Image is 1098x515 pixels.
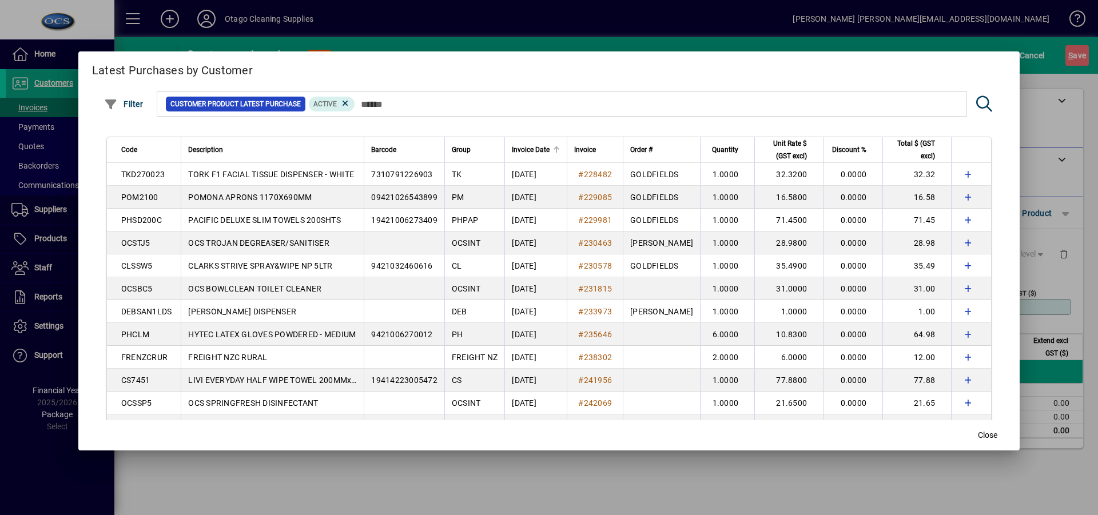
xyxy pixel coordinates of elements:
span: # [578,307,583,316]
span: PHCLM [121,330,149,339]
span: # [578,170,583,179]
span: 19421006273409 [371,215,437,225]
td: 0.0000 [823,323,882,346]
span: # [578,376,583,385]
span: FREIGHT NZ [452,353,498,362]
td: 0.0000 [823,369,882,392]
div: Discount % [830,143,877,156]
span: CLARKS STRIVE SPRAY&WIPE NP 5LTR [188,261,332,270]
td: 71.4500 [754,209,823,231]
span: [PERSON_NAME] DISPENSER [188,307,296,316]
td: 1.0000 [700,186,754,209]
td: 16.5800 [754,186,823,209]
span: 242069 [584,398,612,408]
span: DEBSAN1LDS [121,307,172,316]
span: Close [978,429,997,441]
span: HYTEC LATEX GLOVES POWDERED - MEDIUM [188,330,356,339]
div: Quantity [707,143,749,156]
td: 21.6500 [754,392,823,414]
div: Barcode [371,143,437,156]
td: [DATE] [504,231,567,254]
td: 1.00 [882,300,951,323]
span: OCSINT [452,398,481,408]
span: PACIFIC DELUXE SLIM TOWELS 200SHTS [188,215,341,225]
span: Group [452,143,471,156]
td: 0.0000 [823,300,882,323]
td: 6.0000 [700,323,754,346]
span: 238302 [584,353,612,362]
td: 32.32 [882,163,951,186]
span: 235646 [584,330,612,339]
span: Filter [104,99,144,109]
span: # [578,215,583,225]
div: Total $ (GST excl) [890,137,945,162]
div: Code [121,143,174,156]
span: CS7451 [121,376,150,385]
div: Invoice Date [512,143,560,156]
td: [DATE] [504,323,567,346]
td: 31.00 [882,277,951,300]
span: 9421032460616 [371,261,432,270]
span: OCSINT [452,284,481,293]
td: 0.0000 [823,254,882,277]
td: [DATE] [504,346,567,369]
td: 28.9800 [754,231,823,254]
span: 229981 [584,215,612,225]
span: LIVI EVERYDAY HALF WIPE TOWEL 200MMx40MM [188,376,375,385]
td: 56.5000 [754,414,823,437]
span: Quantity [712,143,738,156]
a: #230578 [574,260,616,272]
span: OCS TROJAN DEGREASER/SANITISER [188,238,329,247]
span: # [578,238,583,247]
span: OCS BOWLCLEAN TOILET CLEANER [188,284,321,293]
div: Description [188,143,357,156]
span: OCSINT [452,238,481,247]
span: CS [452,376,462,385]
a: #241956 [574,374,616,386]
span: # [578,284,583,293]
mat-chip: Product Activation Status: Active [309,97,355,111]
span: Customer Product Latest Purchase [170,98,301,110]
span: Discount % [832,143,866,156]
span: # [578,353,583,362]
span: Total $ (GST excl) [890,137,935,162]
td: 0.0000 [823,346,882,369]
td: [DATE] [504,163,567,186]
span: 7310791226903 [371,170,432,179]
span: Code [121,143,137,156]
span: TORK F1 FACIAL TISSUE DISPENSER - WHITE [188,170,354,179]
span: POM2100 [121,193,158,202]
td: 1.0000 [700,300,754,323]
span: # [578,193,583,202]
td: [DATE] [504,254,567,277]
td: 2.0000 [700,346,754,369]
span: POMONA APRONS 1170X690MM [188,193,312,202]
div: Order # [630,143,693,156]
span: Unit Rate $ (GST excl) [762,137,807,162]
span: # [578,261,583,270]
td: [DATE] [504,300,567,323]
td: 6.0000 [754,346,823,369]
td: 35.4900 [754,254,823,277]
td: 0.0000 [823,392,882,414]
td: 64.98 [882,323,951,346]
a: #231815 [574,282,616,295]
td: 77.8800 [754,369,823,392]
a: #235646 [574,328,616,341]
span: # [578,398,583,408]
span: FREIGHT NZC RURAL [188,353,267,362]
td: [DATE] [504,369,567,392]
td: 71.45 [882,209,951,231]
td: 10.8300 [754,323,823,346]
a: #230463 [574,237,616,249]
td: 0.0000 [823,414,882,437]
span: CLSSW5 [121,261,153,270]
span: Invoice Date [512,143,550,156]
td: [DATE] [504,277,567,300]
td: 1.0000 [700,254,754,277]
div: Invoice [574,143,616,156]
span: 09421026543899 [371,193,437,202]
span: 229085 [584,193,612,202]
td: 113.00 [882,414,951,437]
span: Description [188,143,223,156]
